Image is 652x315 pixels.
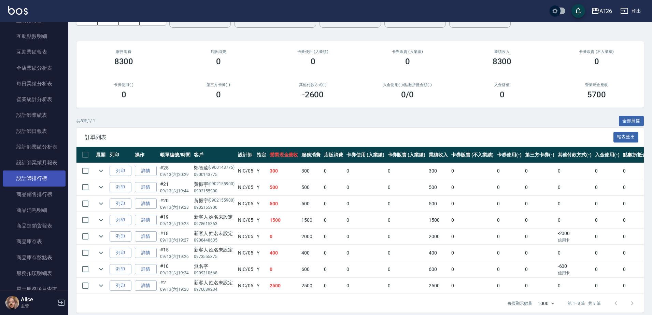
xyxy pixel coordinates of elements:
[3,44,66,60] a: 互助業績報表
[236,179,255,195] td: NIC /05
[495,278,523,294] td: 0
[322,278,345,294] td: 0
[110,264,131,275] button: 列印
[463,83,541,87] h2: 入金儲值
[160,221,190,227] p: 09/13 (六) 19:28
[3,170,66,186] a: 設計師排行榜
[268,245,300,261] td: 400
[495,147,523,163] th: 卡券使用(-)
[114,57,133,66] h3: 8300
[194,270,235,276] p: 0909210668
[208,181,235,188] p: (0902155900)
[3,92,66,107] a: 營業統計分析表
[613,134,639,140] a: 報表匯出
[300,163,322,179] td: 300
[268,212,300,228] td: 1500
[613,132,639,142] button: 報表匯出
[135,182,157,193] a: 詳情
[160,286,190,292] p: 09/13 (六) 19:20
[535,294,557,313] div: 1000
[194,237,235,243] p: 0908448635
[255,147,268,163] th: 指定
[557,50,636,54] h2: 卡券販賣 (不入業績)
[523,212,556,228] td: 0
[236,196,255,212] td: NIC /05
[158,278,192,294] td: #2
[3,234,66,249] a: 商品庫存表
[110,215,131,225] button: 列印
[96,198,106,209] button: expand row
[3,281,66,297] a: 單一服務項目查詢
[160,254,190,260] p: 09/13 (六) 19:26
[179,50,257,54] h2: 店販消費
[619,116,644,126] button: 全部展開
[110,198,131,209] button: 列印
[386,278,427,294] td: 0
[194,181,235,188] div: 黃振宇
[8,6,28,15] img: Logo
[593,147,621,163] th: 入金使用(-)
[345,212,386,228] td: 0
[135,166,157,176] a: 詳情
[194,246,235,254] div: 新客人 姓名未設定
[158,261,192,277] td: #10
[3,76,66,92] a: 每日業績分析表
[368,83,447,87] h2: 入金使用(-) /點數折抵金額(-)
[268,196,300,212] td: 500
[255,278,268,294] td: Y
[158,196,192,212] td: #20
[322,229,345,245] td: 0
[523,278,556,294] td: 0
[345,163,386,179] td: 0
[571,4,585,18] button: save
[208,197,235,204] p: (0902155900)
[495,196,523,212] td: 0
[495,261,523,277] td: 0
[322,261,345,277] td: 0
[557,83,636,87] h2: 營業現金應收
[208,164,235,172] p: (0900143775)
[495,245,523,261] td: 0
[405,57,410,66] h3: 0
[76,118,95,124] p: 共 8 筆, 1 / 1
[194,221,235,227] p: 0978615363
[594,57,599,66] h3: 0
[386,229,427,245] td: 0
[322,212,345,228] td: 0
[427,229,450,245] td: 2000
[135,198,157,209] a: 詳情
[158,245,192,261] td: #15
[427,196,450,212] td: 500
[523,229,556,245] td: 0
[3,187,66,202] a: 商品銷售排行榜
[302,90,324,99] h3: -2600
[268,179,300,195] td: 500
[3,123,66,139] a: 設計師日報表
[216,90,221,99] h3: 0
[300,179,322,195] td: 500
[599,7,612,15] div: AT26
[495,212,523,228] td: 0
[158,179,192,195] td: #21
[593,163,621,179] td: 0
[556,212,594,228] td: 0
[158,212,192,228] td: #19
[386,163,427,179] td: 0
[300,278,322,294] td: 2500
[386,261,427,277] td: 0
[255,261,268,277] td: Y
[345,196,386,212] td: 0
[593,245,621,261] td: 0
[386,212,427,228] td: 0
[427,147,450,163] th: 業績收入
[135,215,157,225] a: 詳情
[593,278,621,294] td: 0
[556,163,594,179] td: 0
[618,5,644,17] button: 登出
[450,245,495,261] td: 0
[179,83,257,87] h2: 第三方卡券(-)
[122,90,126,99] h3: 0
[255,212,268,228] td: Y
[194,188,235,194] p: 0902155900
[300,229,322,245] td: 2000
